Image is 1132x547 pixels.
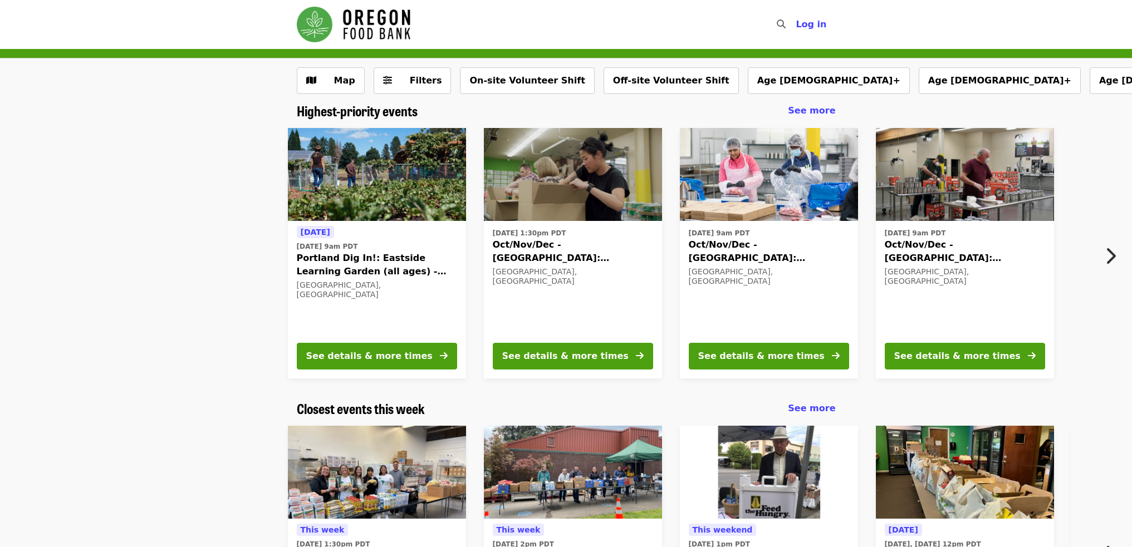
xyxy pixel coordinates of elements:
div: See details & more times [894,349,1021,363]
img: Oregon Food Bank - Home [297,7,410,42]
span: [DATE] [889,525,918,534]
a: See more [788,402,835,415]
button: See details & more times [297,343,457,369]
button: Age [DEMOGRAPHIC_DATA]+ [748,67,910,94]
img: Kelly Elementary School Food Pantry - Partner Agency Support organized by Oregon Food Bank [484,426,662,519]
img: Oct/Nov/Dec - Portland: Repack/Sort (age 8+) organized by Oregon Food Bank [484,128,662,221]
a: See details for "Oct/Nov/Dec - Portland: Repack/Sort (age 8+)" [484,128,662,378]
span: Highest-priority events [297,101,418,120]
span: See more [788,105,835,116]
button: See details & more times [493,343,653,369]
img: Oct/Nov/Dec - Portland: Repack/Sort (age 16+) organized by Oregon Food Bank [876,128,1054,221]
a: See more [788,104,835,117]
button: Next item [1095,240,1132,272]
div: See details & more times [698,349,825,363]
a: See details for "Oct/Nov/Dec - Beaverton: Repack/Sort (age 10+)" [680,128,858,378]
div: [GEOGRAPHIC_DATA], [GEOGRAPHIC_DATA] [493,267,653,286]
i: arrow-right icon [832,351,840,361]
span: This week [301,525,345,534]
div: See details & more times [502,349,629,363]
a: Closest events this week [297,401,425,417]
button: Show map view [297,67,365,94]
a: See details for "Oct/Nov/Dec - Portland: Repack/Sort (age 16+)" [876,128,1054,378]
div: [GEOGRAPHIC_DATA], [GEOGRAPHIC_DATA] [689,267,849,286]
button: Age [DEMOGRAPHIC_DATA]+ [919,67,1081,94]
span: This weekend [693,525,753,534]
div: Highest-priority events [288,103,845,119]
span: Oct/Nov/Dec - [GEOGRAPHIC_DATA]: Repack/Sort (age [DEMOGRAPHIC_DATA]+) [689,238,849,265]
img: Portland Open Bible - Partner Agency Support (16+) organized by Oregon Food Bank [876,426,1054,519]
i: arrow-right icon [440,351,448,361]
img: Reynolds Middle School Food Pantry - Partner Agency Support organized by Oregon Food Bank [288,426,466,519]
span: Portland Dig In!: Eastside Learning Garden (all ages) - Aug/Sept/Oct [297,252,457,278]
button: See details & more times [689,343,849,369]
span: Closest events this week [297,398,425,418]
span: See more [788,403,835,413]
i: chevron-right icon [1105,245,1116,267]
time: [DATE] 9am PDT [885,228,946,238]
div: [GEOGRAPHIC_DATA], [GEOGRAPHIC_DATA] [297,280,457,299]
i: sliders-h icon [383,75,392,86]
i: arrow-right icon [1028,351,1036,361]
i: search icon [777,19,786,29]
time: [DATE] 9am PDT [297,242,358,252]
button: See details & more times [885,343,1045,369]
i: map icon [306,75,316,86]
time: [DATE] 9am PDT [689,228,750,238]
img: Feed the Hungry - Partner Agency Support (16+) organized by Oregon Food Bank [680,426,858,519]
img: Portland Dig In!: Eastside Learning Garden (all ages) - Aug/Sept/Oct organized by Oregon Food Bank [288,128,466,221]
a: Highest-priority events [297,103,418,119]
button: Off-site Volunteer Shift [604,67,739,94]
span: Oct/Nov/Dec - [GEOGRAPHIC_DATA]: Repack/Sort (age [DEMOGRAPHIC_DATA]+) [493,238,653,265]
button: On-site Volunteer Shift [460,67,594,94]
span: Log in [796,19,826,29]
div: [GEOGRAPHIC_DATA], [GEOGRAPHIC_DATA] [885,267,1045,286]
button: Log in [787,13,835,36]
img: Oct/Nov/Dec - Beaverton: Repack/Sort (age 10+) organized by Oregon Food Bank [680,128,858,221]
input: Search [792,11,801,38]
div: See details & more times [306,349,433,363]
span: This week [497,525,541,534]
button: Filters (0 selected) [374,67,452,94]
span: Oct/Nov/Dec - [GEOGRAPHIC_DATA]: Repack/Sort (age [DEMOGRAPHIC_DATA]+) [885,238,1045,265]
span: [DATE] [301,228,330,236]
div: Closest events this week [288,401,845,417]
span: Filters [410,75,442,86]
time: [DATE] 1:30pm PDT [493,228,566,238]
a: See details for "Portland Dig In!: Eastside Learning Garden (all ages) - Aug/Sept/Oct" [288,128,466,378]
i: arrow-right icon [636,351,644,361]
span: Map [334,75,355,86]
